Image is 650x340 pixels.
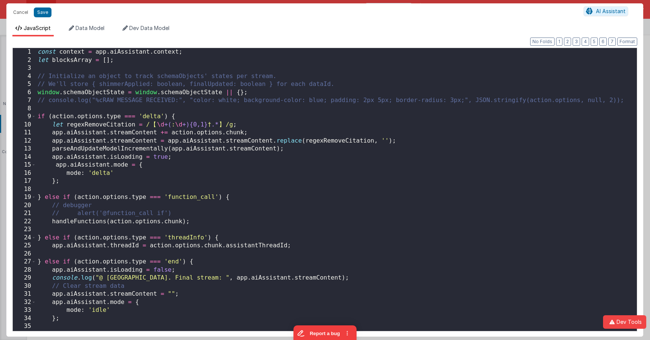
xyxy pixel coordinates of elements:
[13,113,36,121] div: 9
[13,274,36,282] div: 29
[13,322,36,331] div: 35
[13,314,36,323] div: 34
[583,6,628,16] button: AI Assistant
[13,306,36,314] div: 33
[13,121,36,129] div: 10
[13,96,36,105] div: 7
[13,161,36,169] div: 15
[13,234,36,242] div: 24
[556,38,562,46] button: 1
[617,38,637,46] button: Format
[13,331,36,339] div: 36
[573,38,580,46] button: 3
[129,25,169,31] span: Dev Data Model
[564,38,571,46] button: 2
[13,209,36,218] div: 21
[13,193,36,202] div: 19
[13,258,36,266] div: 27
[24,25,51,31] span: JavaScript
[599,38,607,46] button: 6
[13,64,36,72] div: 3
[13,137,36,145] div: 12
[603,315,646,329] button: Dev Tools
[530,38,555,46] button: No Folds
[13,282,36,290] div: 30
[13,177,36,185] div: 17
[13,129,36,137] div: 11
[13,218,36,226] div: 22
[13,145,36,153] div: 13
[13,185,36,194] div: 18
[13,48,36,56] div: 1
[582,38,589,46] button: 4
[13,153,36,161] div: 14
[13,80,36,89] div: 5
[13,250,36,258] div: 26
[13,266,36,274] div: 28
[13,169,36,178] div: 16
[9,7,32,18] button: Cancel
[13,89,36,97] div: 6
[591,38,598,46] button: 5
[13,202,36,210] div: 20
[13,226,36,234] div: 23
[34,8,51,17] button: Save
[13,242,36,250] div: 25
[13,290,36,298] div: 31
[596,8,626,14] span: AI Assistant
[13,56,36,65] div: 2
[76,25,104,31] span: Data Model
[13,105,36,113] div: 8
[13,298,36,307] div: 32
[608,38,616,46] button: 7
[13,72,36,81] div: 4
